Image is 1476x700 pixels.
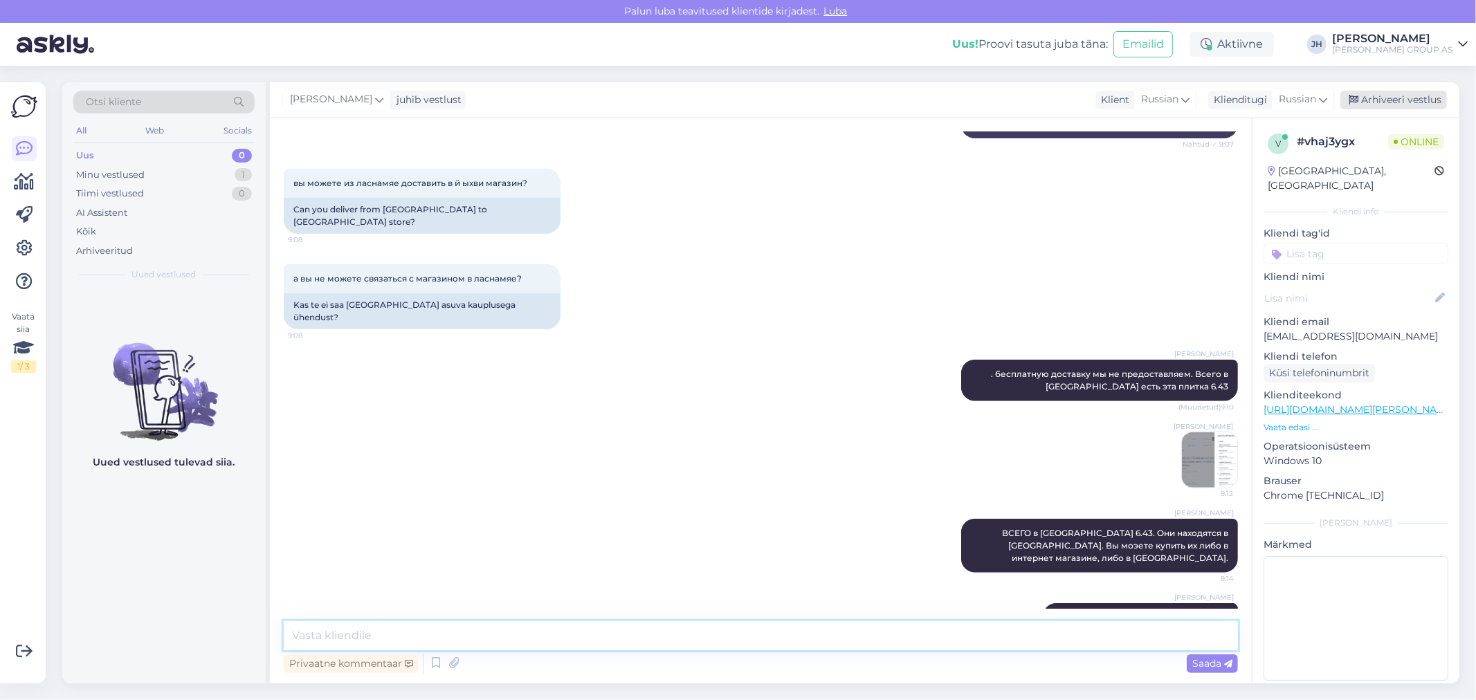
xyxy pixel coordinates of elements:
[1264,315,1448,329] p: Kliendi email
[1264,488,1448,503] p: Chrome [TECHNICAL_ID]
[1113,31,1173,57] button: Emailid
[1264,517,1448,529] div: [PERSON_NAME]
[991,369,1230,392] span: . бесплатную доставку мы не предоставляем. Всего в [GEOGRAPHIC_DATA] есть эта плитка 6.43
[1208,93,1267,107] div: Klienditugi
[76,187,144,201] div: Tiimi vestlused
[1095,93,1129,107] div: Klient
[1340,91,1447,109] div: Arhiveeri vestlus
[1190,32,1274,57] div: Aktiivne
[1268,164,1434,193] div: [GEOGRAPHIC_DATA], [GEOGRAPHIC_DATA]
[1192,657,1232,670] span: Saada
[232,149,252,163] div: 0
[1141,92,1178,107] span: Russian
[1332,33,1468,55] a: [PERSON_NAME][PERSON_NAME] GROUP AS
[1174,592,1234,602] span: [PERSON_NAME]
[221,122,255,140] div: Socials
[952,37,978,50] b: Uus!
[1182,139,1234,149] span: Nähtud ✓ 9:07
[1264,205,1448,218] div: Kliendi info
[76,244,133,258] div: Arhiveeritud
[1182,432,1237,488] img: Attachment
[1307,35,1327,54] div: JH
[1264,329,1448,344] p: [EMAIL_ADDRESS][DOMAIN_NAME]
[235,168,252,182] div: 1
[1332,44,1452,55] div: [PERSON_NAME] GROUP AS
[86,95,141,109] span: Otsi kliente
[1181,488,1233,499] span: 9:12
[1264,537,1448,552] p: Märkmed
[76,206,127,220] div: AI Assistent
[284,198,561,234] div: Can you deliver from [GEOGRAPHIC_DATA] to [GEOGRAPHIC_DATA] store?
[132,268,197,281] span: Uued vestlused
[290,92,372,107] span: [PERSON_NAME]
[293,273,522,284] span: а вы не можете связаться с магазином в ласнамяе?
[1182,573,1234,584] span: 9:14
[288,330,340,340] span: 9:08
[143,122,167,140] div: Web
[1178,402,1234,412] span: (Muudetud) 9:10
[1002,528,1230,563] span: ВСЕГО в [GEOGRAPHIC_DATA] 6.43. Они находятся в [GEOGRAPHIC_DATA]. Вы моэете купить их либо в инт...
[1264,270,1448,284] p: Kliendi nimi
[1264,291,1432,306] input: Lisa nimi
[1388,134,1444,149] span: Online
[1279,92,1316,107] span: Russian
[1264,454,1448,468] p: Windows 10
[293,178,527,188] span: вы можете из ласнамяе доставить в й ыхви магазин?
[76,149,94,163] div: Uus
[76,168,145,182] div: Minu vestlused
[1264,421,1448,434] p: Vaata edasi ...
[1264,388,1448,403] p: Klienditeekond
[391,93,462,107] div: juhib vestlust
[820,5,852,17] span: Luba
[1264,349,1448,364] p: Kliendi telefon
[1174,349,1234,359] span: [PERSON_NAME]
[11,311,36,373] div: Vaata siia
[952,36,1108,53] div: Proovi tasuta juba täna:
[1264,226,1448,241] p: Kliendi tag'id
[1264,364,1375,383] div: Küsi telefoninumbrit
[284,293,561,329] div: Kas te ei saa [GEOGRAPHIC_DATA] asuva kauplusega ühendust?
[232,187,252,201] div: 0
[73,122,89,140] div: All
[11,93,37,120] img: Askly Logo
[1332,33,1452,44] div: [PERSON_NAME]
[11,360,36,373] div: 1 / 3
[1297,133,1388,150] div: # vhaj3ygx
[93,455,235,470] p: Uued vestlused tulevad siia.
[1264,474,1448,488] p: Brauser
[1174,508,1234,518] span: [PERSON_NAME]
[62,318,266,443] img: No chats
[288,234,340,245] span: 9:08
[1275,138,1281,149] span: v
[284,654,419,673] div: Privaatne kommentaar
[1264,243,1448,264] input: Lisa tag
[76,225,96,239] div: Kõik
[1264,439,1448,454] p: Operatsioonisüsteem
[1174,421,1233,432] span: [PERSON_NAME]
[1264,403,1455,416] a: [URL][DOMAIN_NAME][PERSON_NAME]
